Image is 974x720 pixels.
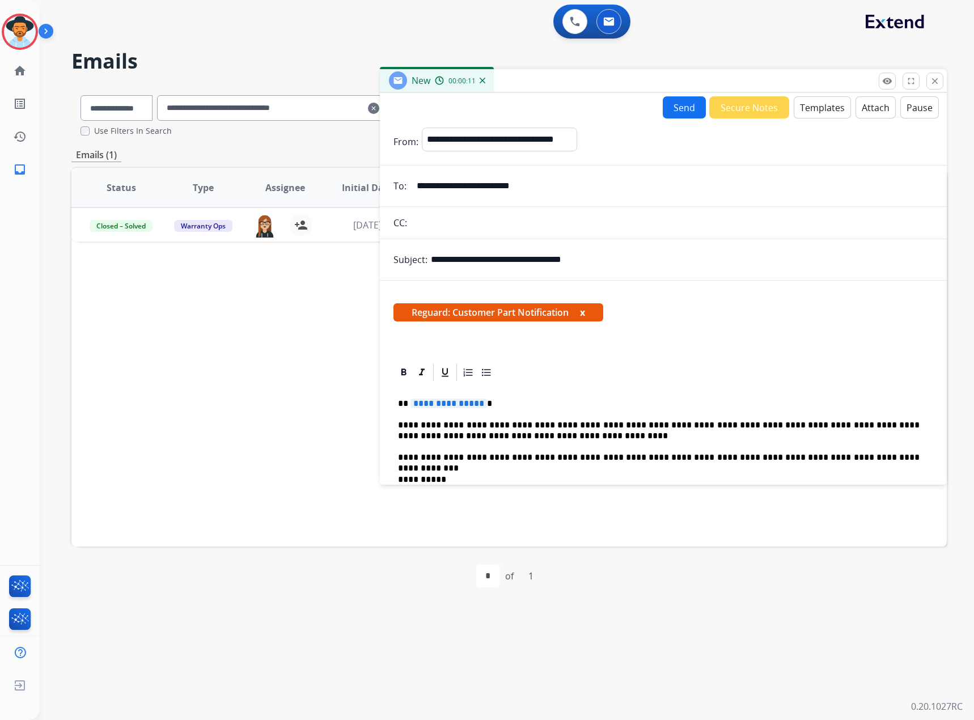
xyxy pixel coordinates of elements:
span: Type [193,181,214,194]
div: Bold [395,364,412,381]
span: 00:00:11 [448,77,476,86]
mat-icon: remove_red_eye [882,76,892,86]
button: Attach [856,96,896,118]
div: Italic [413,364,430,381]
span: Assignee [265,181,305,194]
p: Emails (1) [71,148,121,162]
div: Bullet List [478,364,495,381]
button: Secure Notes [709,96,789,118]
mat-icon: person_add [294,218,308,232]
label: Use Filters In Search [94,125,172,137]
mat-icon: close [930,76,940,86]
span: New [412,74,430,87]
div: Underline [437,364,454,381]
img: agent-avatar [253,214,276,238]
img: avatar [4,16,36,48]
div: Ordered List [460,364,477,381]
span: Initial Date [342,181,393,194]
mat-icon: list_alt [13,97,27,111]
div: of [505,569,514,583]
div: 1 [519,565,543,587]
h2: Emails [71,50,947,73]
span: Warranty Ops [174,220,232,232]
button: x [580,306,585,319]
span: Reguard: Customer Part Notification [393,303,603,321]
button: Templates [794,96,851,118]
mat-icon: history [13,130,27,143]
p: From: [393,135,418,149]
button: Send [663,96,706,118]
mat-icon: fullscreen [906,76,916,86]
mat-icon: clear [368,101,379,115]
mat-icon: inbox [13,163,27,176]
mat-icon: home [13,64,27,78]
p: To: [393,179,406,193]
span: Closed – Solved [90,220,153,232]
span: Status [107,181,136,194]
span: [DATE] [353,219,382,231]
button: Pause [900,96,939,118]
p: CC: [393,216,407,230]
p: 0.20.1027RC [911,700,963,713]
p: Subject: [393,253,427,266]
